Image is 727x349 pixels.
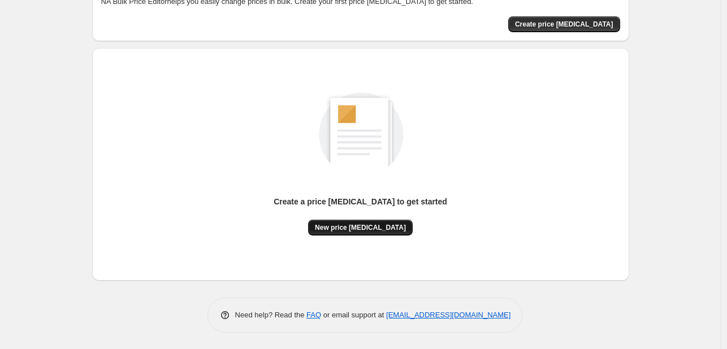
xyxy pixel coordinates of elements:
span: or email support at [321,311,386,319]
span: New price [MEDICAL_DATA] [315,223,406,232]
button: Create price change job [508,16,620,32]
a: FAQ [306,311,321,319]
p: Create a price [MEDICAL_DATA] to get started [274,196,447,207]
a: [EMAIL_ADDRESS][DOMAIN_NAME] [386,311,510,319]
span: Create price [MEDICAL_DATA] [515,20,613,29]
span: Need help? Read the [235,311,307,319]
button: New price [MEDICAL_DATA] [308,220,413,235]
